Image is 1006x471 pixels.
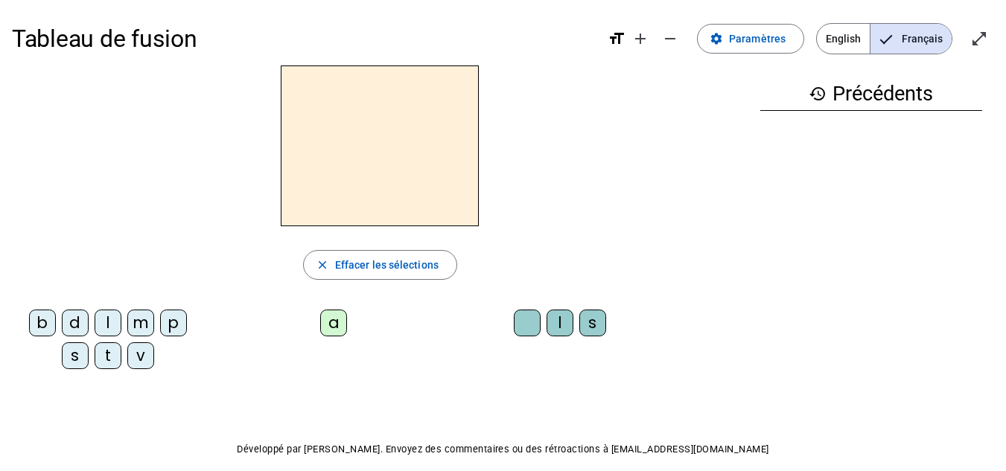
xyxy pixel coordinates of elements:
[870,24,952,54] span: Français
[62,342,89,369] div: s
[29,310,56,336] div: b
[655,24,685,54] button: Diminuer la taille de la police
[95,342,121,369] div: t
[816,23,952,54] mat-button-toggle-group: Language selection
[320,310,347,336] div: a
[729,30,786,48] span: Paramètres
[661,30,679,48] mat-icon: remove
[12,440,994,458] p: Développé par [PERSON_NAME]. Envoyez des commentaires ou des rétroactions à [EMAIL_ADDRESS][DOMAI...
[817,24,870,54] span: English
[625,24,655,54] button: Augmenter la taille de la police
[160,310,187,336] div: p
[316,258,329,272] mat-icon: close
[127,342,154,369] div: v
[970,30,988,48] mat-icon: open_in_full
[547,310,573,336] div: l
[62,310,89,336] div: d
[964,24,994,54] button: Entrer en plein écran
[710,32,723,45] mat-icon: settings
[95,310,121,336] div: l
[809,85,827,103] mat-icon: history
[12,15,596,63] h1: Tableau de fusion
[127,310,154,336] div: m
[608,30,625,48] mat-icon: format_size
[335,256,439,274] span: Effacer les sélections
[631,30,649,48] mat-icon: add
[303,250,457,280] button: Effacer les sélections
[697,24,804,54] button: Paramètres
[579,310,606,336] div: s
[760,77,982,111] h3: Précédents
